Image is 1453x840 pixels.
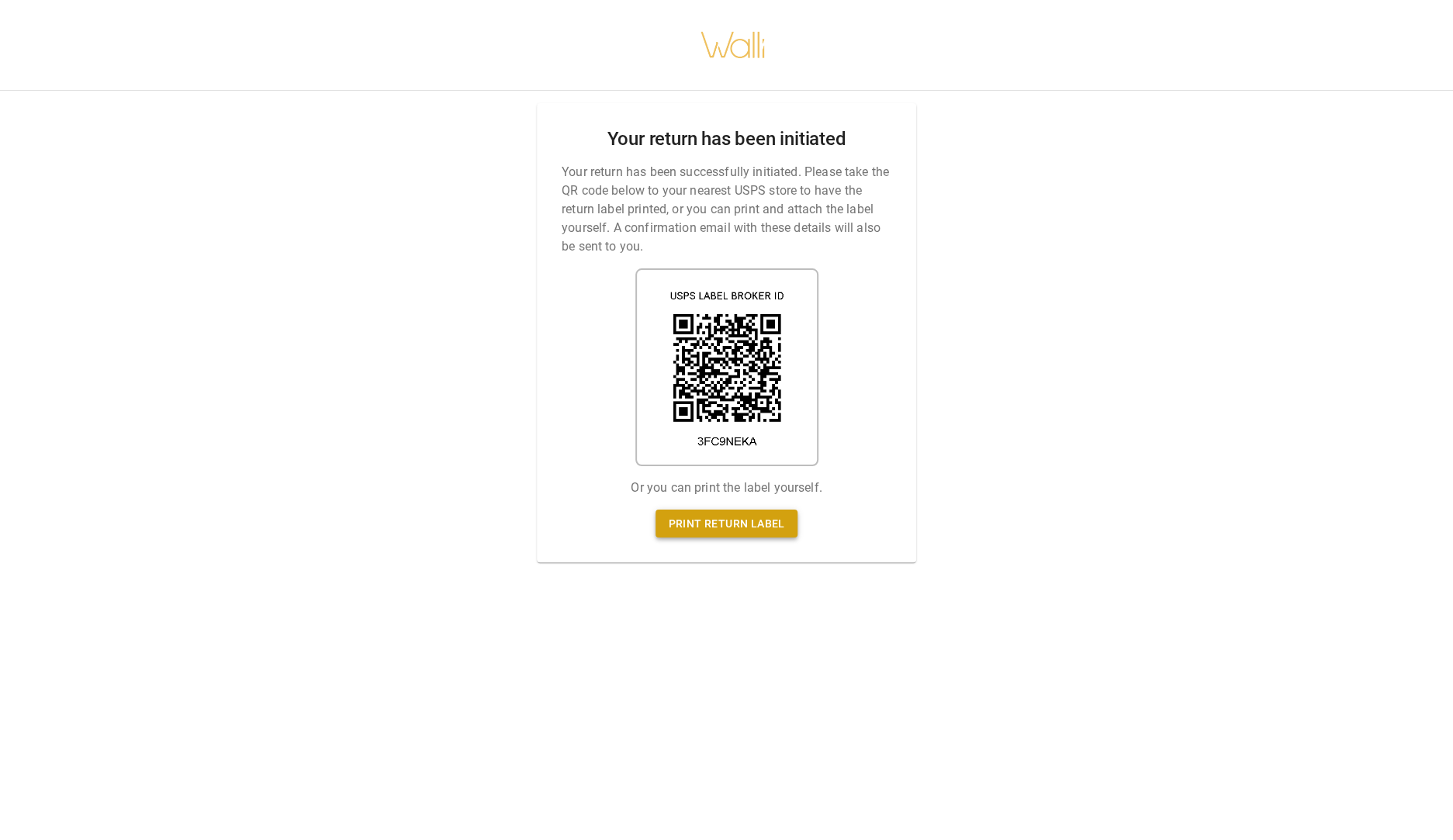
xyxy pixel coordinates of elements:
img: walli-inc.myshopify.com [700,12,766,78]
h2: Your return has been initiated [607,128,846,150]
img: shipping label qr code [635,268,818,466]
a: Print return label [656,510,797,538]
p: Or you can print the label yourself. [631,479,822,497]
p: Your return has been successfully initiated. Please take the QR code below to your nearest USPS s... [562,163,891,256]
